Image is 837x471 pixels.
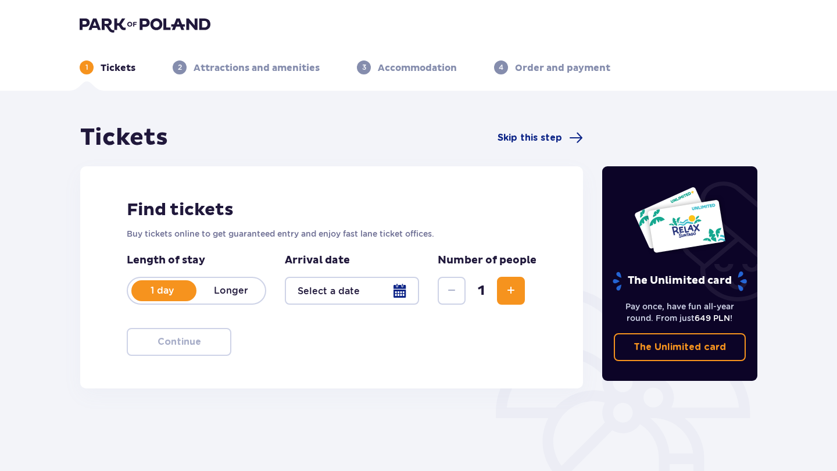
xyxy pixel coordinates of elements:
[499,62,503,73] p: 4
[80,16,210,33] img: Park of Poland logo
[127,328,231,356] button: Continue
[362,62,366,73] p: 3
[468,282,495,299] span: 1
[515,62,610,74] p: Order and payment
[494,60,610,74] div: 4Order and payment
[127,199,536,221] h2: Find tickets
[438,254,536,267] p: Number of people
[194,62,320,74] p: Attractions and amenities
[285,254,350,267] p: Arrival date
[695,313,730,323] span: 649 PLN
[438,277,466,305] button: Decrease
[85,62,88,73] p: 1
[196,284,265,297] p: Longer
[498,131,583,145] a: Skip this step
[80,60,135,74] div: 1Tickets
[128,284,196,297] p: 1 day
[127,228,536,240] p: Buy tickets online to get guaranteed entry and enjoy fast lane ticket offices.
[614,301,746,324] p: Pay once, have fun all-year round. From just !
[178,62,182,73] p: 2
[497,277,525,305] button: Increase
[614,333,746,361] a: The Unlimited card
[158,336,201,348] p: Continue
[378,62,457,74] p: Accommodation
[357,60,457,74] div: 3Accommodation
[80,123,168,152] h1: Tickets
[634,341,726,354] p: The Unlimited card
[127,254,266,267] p: Length of stay
[101,62,135,74] p: Tickets
[173,60,320,74] div: 2Attractions and amenities
[634,186,726,254] img: Two entry cards to Suntago with the word 'UNLIMITED RELAX', featuring a white background with tro...
[498,131,562,144] span: Skip this step
[611,271,748,291] p: The Unlimited card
